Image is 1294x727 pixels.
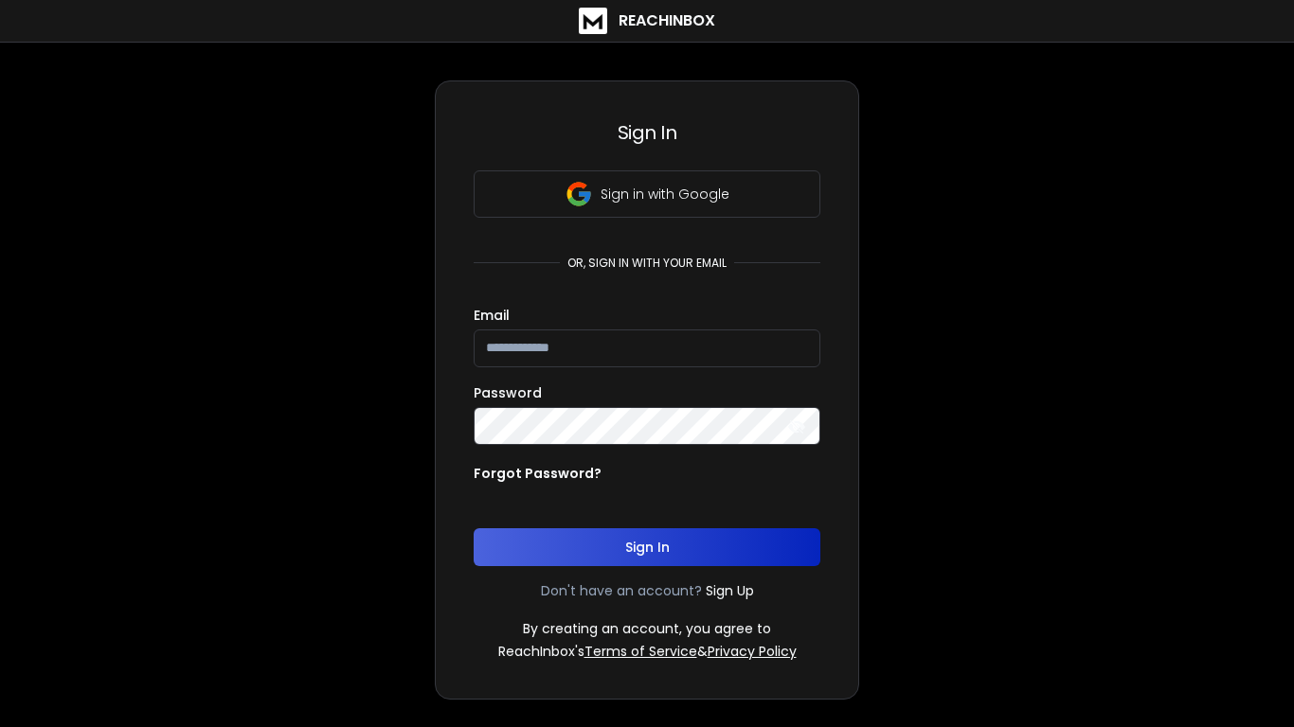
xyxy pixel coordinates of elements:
img: logo [579,8,607,34]
button: Sign in with Google [474,170,820,218]
label: Email [474,309,510,322]
h1: ReachInbox [619,9,715,32]
p: Forgot Password? [474,464,602,483]
a: Terms of Service [584,642,697,661]
label: Password [474,386,542,399]
p: Sign in with Google [601,185,729,204]
a: Sign Up [706,581,754,600]
h3: Sign In [474,119,820,146]
a: Privacy Policy [708,642,797,661]
p: Don't have an account? [541,581,702,600]
p: By creating an account, you agree to [523,619,771,638]
p: ReachInbox's & [498,642,797,661]
a: ReachInbox [579,8,715,34]
button: Sign In [474,528,820,566]
p: or, sign in with your email [560,256,734,271]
